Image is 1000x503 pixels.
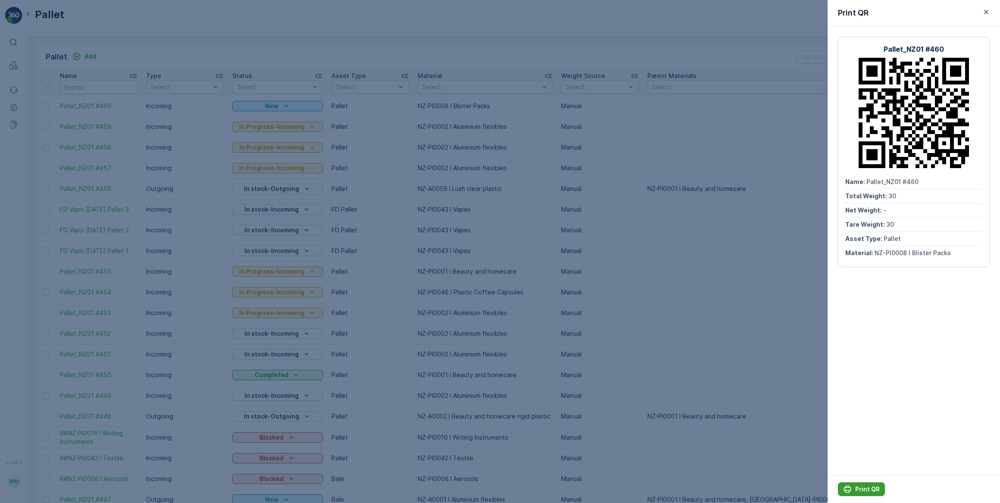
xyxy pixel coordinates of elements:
[884,44,944,54] p: Pallet_NZ01 #460
[838,482,885,496] button: Print QR
[884,235,901,242] span: Pallet
[845,206,883,214] span: Net Weight :
[866,178,919,185] span: Pallet_NZ01 #460
[875,249,951,256] span: NZ-PI0008 I Blister Packs
[845,249,875,256] span: Material :
[886,221,894,228] span: 30
[845,235,884,242] span: Asset Type :
[838,7,869,19] p: Print QR
[845,178,866,185] span: Name :
[855,485,880,494] p: Print QR
[888,192,896,200] span: 30
[845,192,888,200] span: Total Weight :
[883,206,886,214] span: -
[845,221,886,228] span: Tare Weight :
